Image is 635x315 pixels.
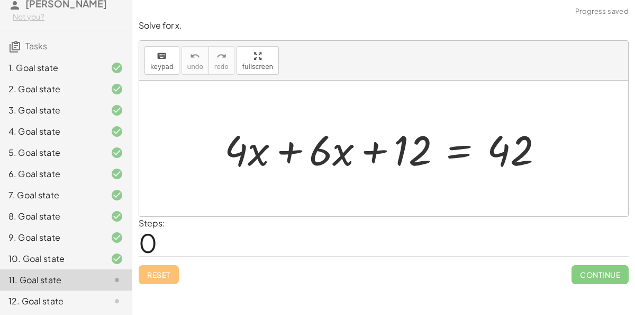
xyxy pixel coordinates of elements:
div: 2. Goal state [8,83,94,95]
label: Steps: [139,217,165,229]
button: keyboardkeypad [144,46,179,75]
div: 7. Goal state [8,189,94,202]
i: Task finished and correct. [111,83,123,95]
span: Tasks [25,40,47,51]
i: Task finished and correct. [111,252,123,265]
div: 6. Goal state [8,168,94,180]
span: Progress saved [575,6,629,17]
div: 12. Goal state [8,295,94,308]
div: 3. Goal state [8,104,94,117]
div: 11. Goal state [8,274,94,286]
div: 10. Goal state [8,252,94,265]
span: 0 [139,226,157,259]
i: keyboard [157,50,167,63]
i: Task finished and correct. [111,104,123,117]
i: Task finished and correct. [111,189,123,202]
div: 4. Goal state [8,125,94,138]
button: fullscreen [237,46,279,75]
i: redo [216,50,226,63]
div: Not you? [13,12,123,22]
i: Task finished and correct. [111,62,123,74]
button: redoredo [208,46,234,75]
i: Task finished and correct. [111,168,123,180]
div: 9. Goal state [8,231,94,244]
p: Solve for x. [139,20,629,32]
span: fullscreen [242,63,273,71]
button: undoundo [182,46,209,75]
i: undo [190,50,200,63]
div: 5. Goal state [8,146,94,159]
i: Task finished and correct. [111,146,123,159]
div: 1. Goal state [8,62,94,74]
span: keypad [150,63,174,71]
i: Task finished and correct. [111,231,123,244]
i: Task finished and correct. [111,210,123,223]
i: Task finished and correct. [111,125,123,138]
span: redo [214,63,229,71]
span: undo [187,63,203,71]
i: Task not started. [111,274,123,286]
i: Task not started. [111,295,123,308]
div: 8. Goal state [8,210,94,223]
